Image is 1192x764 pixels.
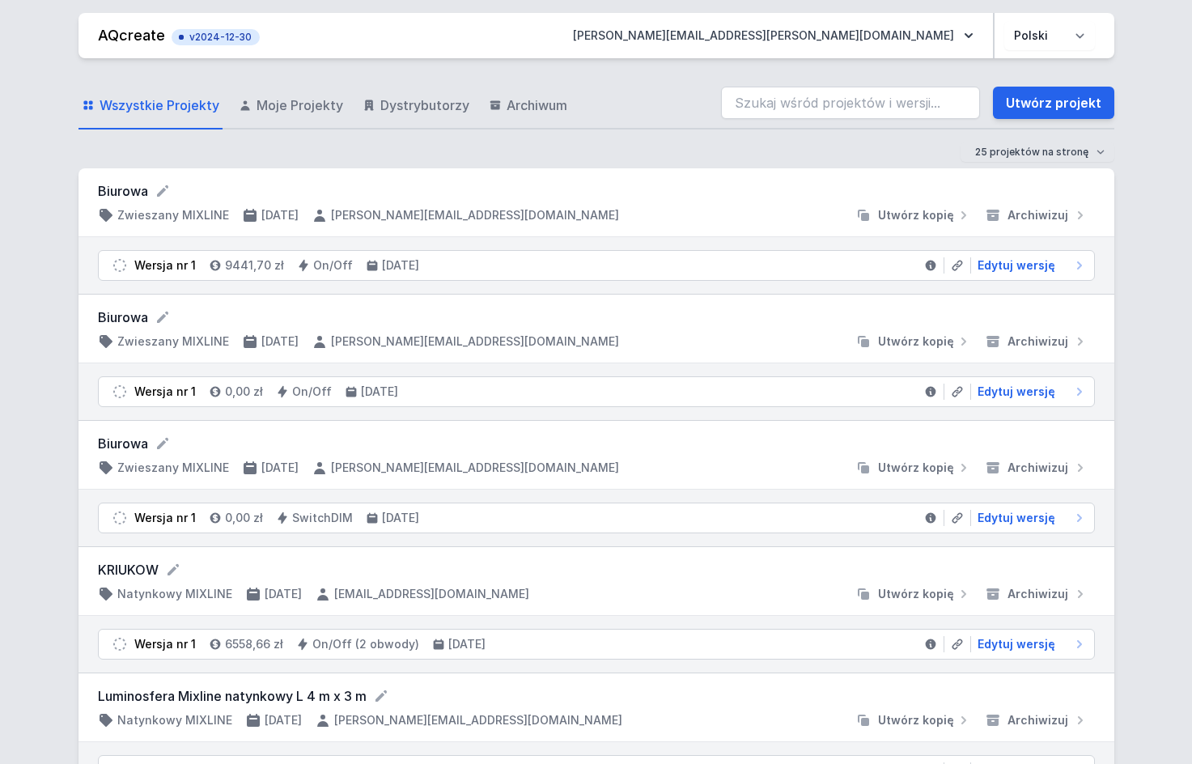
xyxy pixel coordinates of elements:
span: Utwórz kopię [878,712,954,728]
form: Biurowa [98,434,1095,453]
div: Wersja nr 1 [134,510,196,526]
button: Utwórz kopię [849,460,978,476]
h4: [DATE] [448,636,486,652]
h4: [DATE] [382,257,419,274]
span: Moje Projekty [257,95,343,115]
button: v2024-12-30 [172,26,260,45]
button: Edytuj nazwę projektu [155,183,171,199]
button: Archiwizuj [978,712,1095,728]
h4: [DATE] [361,384,398,400]
a: Edytuj wersję [971,257,1088,274]
h4: 0,00 zł [225,384,263,400]
button: [PERSON_NAME][EMAIL_ADDRESS][PERSON_NAME][DOMAIN_NAME] [560,21,986,50]
h4: Natynkowy MIXLINE [117,586,232,602]
form: Biurowa [98,308,1095,327]
h4: Zwieszany MIXLINE [117,333,229,350]
a: AQcreate [98,27,165,44]
a: Edytuj wersję [971,510,1088,526]
span: Utwórz kopię [878,586,954,602]
button: Edytuj nazwę projektu [155,309,171,325]
form: KRIUKOW [98,560,1095,579]
span: Utwórz kopię [878,333,954,350]
h4: [PERSON_NAME][EMAIL_ADDRESS][DOMAIN_NAME] [331,207,619,223]
h4: [DATE] [261,460,299,476]
h4: [PERSON_NAME][EMAIL_ADDRESS][DOMAIN_NAME] [331,333,619,350]
button: Archiwizuj [978,586,1095,602]
h4: [DATE] [261,333,299,350]
h4: Zwieszany MIXLINE [117,207,229,223]
h4: [DATE] [261,207,299,223]
span: Archiwizuj [1007,333,1068,350]
span: Edytuj wersję [978,636,1055,652]
h4: [DATE] [265,712,302,728]
h4: 0,00 zł [225,510,263,526]
h4: Zwieszany MIXLINE [117,460,229,476]
button: Edytuj nazwę projektu [155,435,171,452]
a: Wszystkie Projekty [78,83,223,129]
h4: On/Off (2 obwody) [312,636,419,652]
input: Szukaj wśród projektów i wersji... [721,87,980,119]
span: Archiwum [507,95,567,115]
button: Utwórz kopię [849,586,978,602]
form: Biurowa [98,181,1095,201]
button: Utwórz kopię [849,207,978,223]
h4: [DATE] [382,510,419,526]
h4: [DATE] [265,586,302,602]
img: draft.svg [112,384,128,400]
img: draft.svg [112,636,128,652]
button: Utwórz kopię [849,333,978,350]
span: Edytuj wersję [978,257,1055,274]
img: draft.svg [112,510,128,526]
a: Moje Projekty [235,83,346,129]
h4: [EMAIL_ADDRESS][DOMAIN_NAME] [334,586,529,602]
h4: On/Off [292,384,332,400]
form: Luminosfera Mixline natynkowy L 4 m x 3 m [98,686,1095,706]
h4: [PERSON_NAME][EMAIL_ADDRESS][DOMAIN_NAME] [334,712,622,728]
span: Archiwizuj [1007,207,1068,223]
span: Utwórz kopię [878,207,954,223]
a: Archiwum [486,83,571,129]
div: Wersja nr 1 [134,384,196,400]
span: Edytuj wersję [978,510,1055,526]
a: Edytuj wersję [971,636,1088,652]
img: draft.svg [112,257,128,274]
span: v2024-12-30 [180,31,252,44]
span: Wszystkie Projekty [100,95,219,115]
span: Archiwizuj [1007,460,1068,476]
button: Utwórz kopię [849,712,978,728]
div: Wersja nr 1 [134,636,196,652]
div: Wersja nr 1 [134,257,196,274]
span: Utwórz kopię [878,460,954,476]
span: Archiwizuj [1007,586,1068,602]
button: Edytuj nazwę projektu [165,562,181,578]
h4: 6558,66 zł [225,636,283,652]
h4: Natynkowy MIXLINE [117,712,232,728]
h4: On/Off [313,257,353,274]
h4: 9441,70 zł [225,257,284,274]
span: Edytuj wersję [978,384,1055,400]
span: Archiwizuj [1007,712,1068,728]
h4: SwitchDIM [292,510,353,526]
a: Edytuj wersję [971,384,1088,400]
button: Archiwizuj [978,207,1095,223]
span: Dystrybutorzy [380,95,469,115]
select: Wybierz język [1004,21,1095,50]
button: Edytuj nazwę projektu [373,688,389,704]
button: Archiwizuj [978,460,1095,476]
a: Utwórz projekt [993,87,1114,119]
a: Dystrybutorzy [359,83,473,129]
button: Archiwizuj [978,333,1095,350]
h4: [PERSON_NAME][EMAIL_ADDRESS][DOMAIN_NAME] [331,460,619,476]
